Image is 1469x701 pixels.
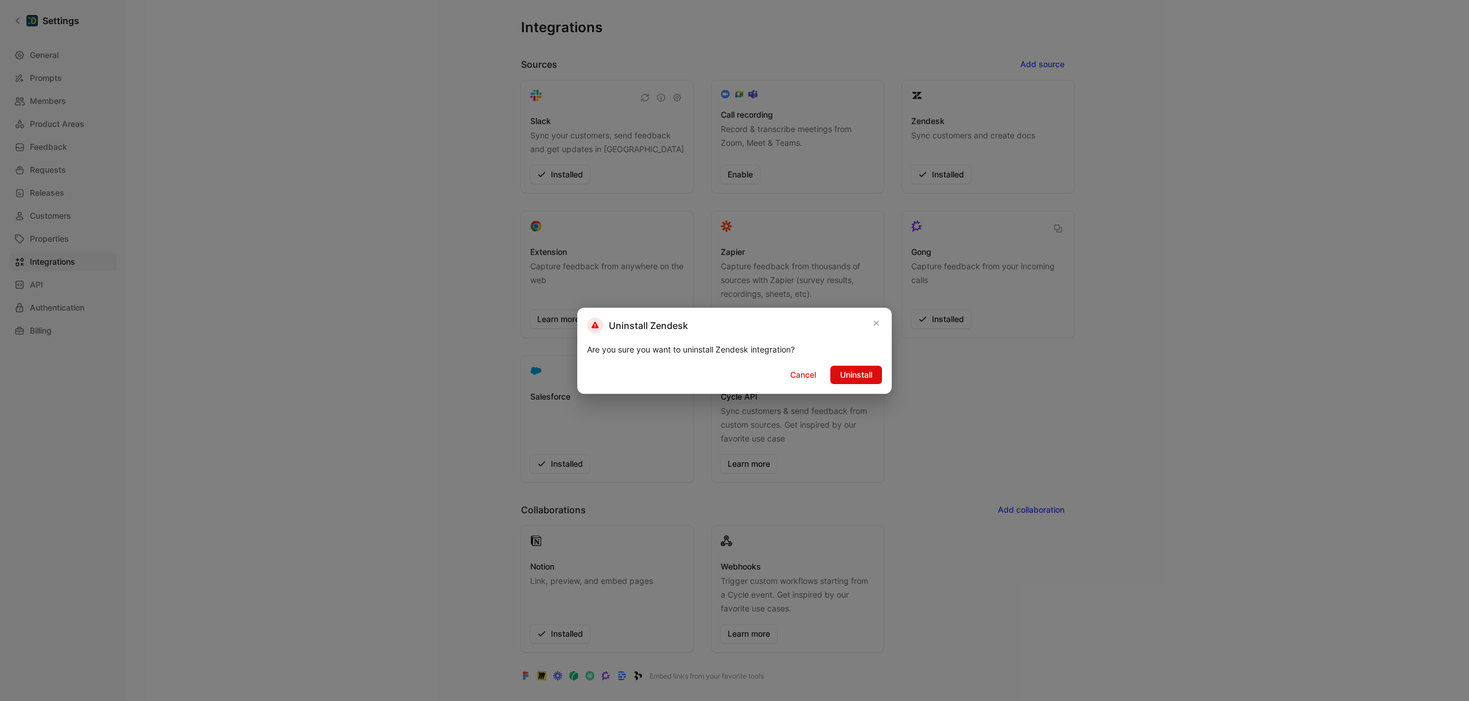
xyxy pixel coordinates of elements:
[790,368,816,382] span: Cancel
[830,366,882,384] button: Uninstall
[840,368,872,382] span: Uninstall
[780,366,826,384] button: Cancel
[587,343,882,357] p: Are you sure you want to uninstall Zendesk integration?
[587,317,688,334] h2: Uninstall Zendesk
